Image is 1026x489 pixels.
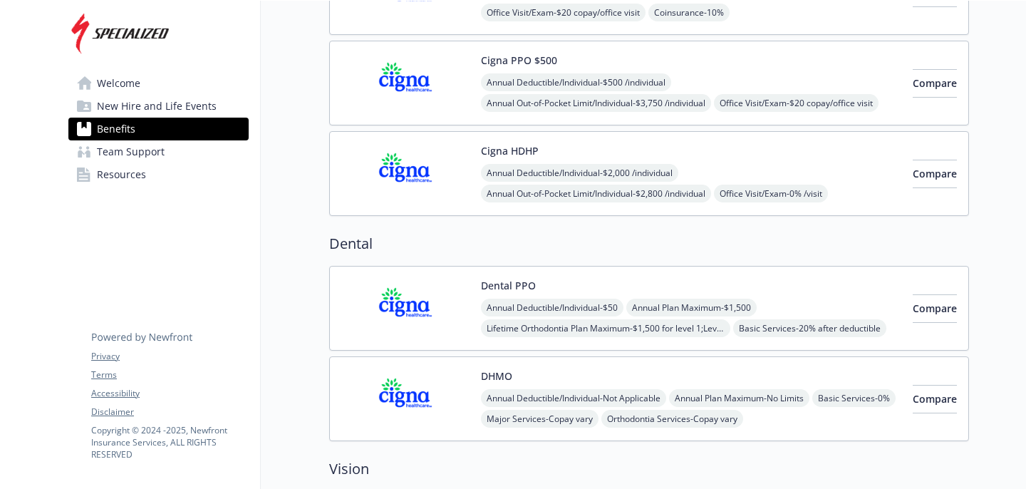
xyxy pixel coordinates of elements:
[68,118,249,140] a: Benefits
[481,164,678,182] span: Annual Deductible/Individual - $2,000 /individual
[341,278,470,339] img: CIGNA carrier logo
[68,163,249,186] a: Resources
[812,389,896,407] span: Basic Services - 0%
[913,76,957,90] span: Compare
[91,406,248,418] a: Disclaimer
[481,94,711,112] span: Annual Out-of-Pocket Limit/Individual - $3,750 /individual
[97,95,217,118] span: New Hire and Life Events
[481,410,598,428] span: Major Services - Copay vary
[341,53,470,113] img: CIGNA carrier logo
[481,143,539,158] button: Cigna HDHP
[91,387,248,400] a: Accessibility
[68,72,249,95] a: Welcome
[341,143,470,204] img: CIGNA carrier logo
[669,389,809,407] span: Annual Plan Maximum - No Limits
[68,140,249,163] a: Team Support
[97,140,165,163] span: Team Support
[714,94,879,112] span: Office Visit/Exam - $20 copay/office visit
[913,167,957,180] span: Compare
[913,294,957,323] button: Compare
[97,118,135,140] span: Benefits
[481,389,666,407] span: Annual Deductible/Individual - Not Applicable
[68,95,249,118] a: New Hire and Life Events
[329,233,969,254] h2: Dental
[481,53,557,68] button: Cigna PPO $500
[913,385,957,413] button: Compare
[913,392,957,406] span: Compare
[91,350,248,363] a: Privacy
[913,69,957,98] button: Compare
[648,4,730,21] span: Coinsurance - 10%
[329,458,969,480] h2: Vision
[97,72,140,95] span: Welcome
[91,424,248,460] p: Copyright © 2024 - 2025 , Newfront Insurance Services, ALL RIGHTS RESERVED
[913,302,957,315] span: Compare
[341,369,470,429] img: CIGNA carrier logo
[481,73,671,91] span: Annual Deductible/Individual - $500 /individual
[481,369,512,384] button: DHMO
[481,319,730,337] span: Lifetime Orthodontia Plan Maximum - $1,500 for level 1;Level 2 $1,900; Level 3 $2,300; Level 4 $2...
[481,299,623,316] span: Annual Deductible/Individual - $50
[733,319,886,337] span: Basic Services - 20% after deductible
[481,4,646,21] span: Office Visit/Exam - $20 copay/office visit
[714,185,828,202] span: Office Visit/Exam - 0% /visit
[481,185,711,202] span: Annual Out-of-Pocket Limit/Individual - $2,800 /individual
[97,163,146,186] span: Resources
[91,369,248,381] a: Terms
[913,160,957,188] button: Compare
[601,410,743,428] span: Orthodontia Services - Copay vary
[626,299,757,316] span: Annual Plan Maximum - $1,500
[481,278,536,293] button: Dental PPO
